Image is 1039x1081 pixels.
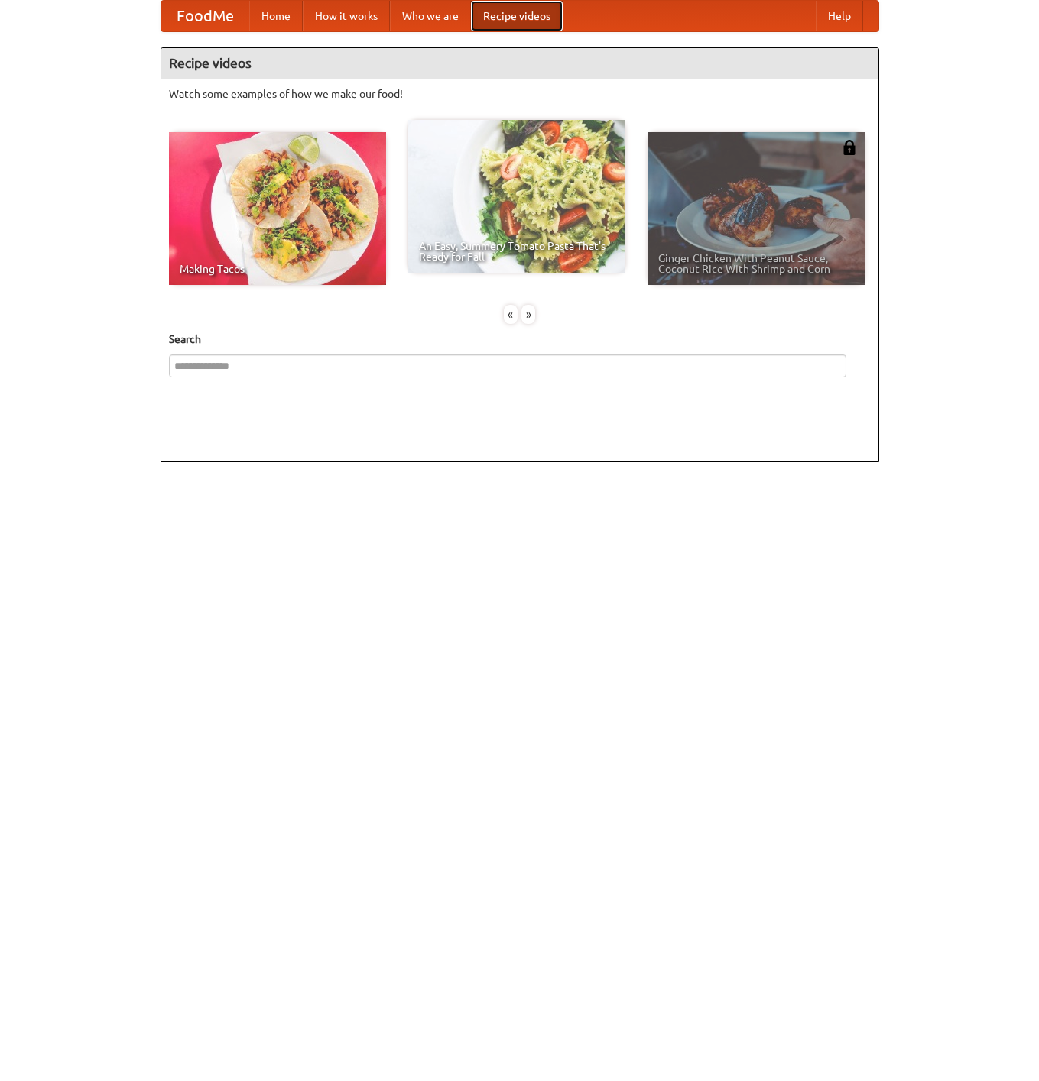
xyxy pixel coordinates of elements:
a: Home [249,1,303,31]
img: 483408.png [842,140,857,155]
h5: Search [169,332,871,347]
a: How it works [303,1,390,31]
div: » [521,305,535,324]
a: Making Tacos [169,132,386,285]
a: FoodMe [161,1,249,31]
h4: Recipe videos [161,48,878,79]
p: Watch some examples of how we make our food! [169,86,871,102]
a: Who we are [390,1,471,31]
a: An Easy, Summery Tomato Pasta That's Ready for Fall [408,120,625,273]
span: Making Tacos [180,264,375,274]
a: Help [816,1,863,31]
a: Recipe videos [471,1,563,31]
span: An Easy, Summery Tomato Pasta That's Ready for Fall [419,241,615,262]
div: « [504,305,518,324]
